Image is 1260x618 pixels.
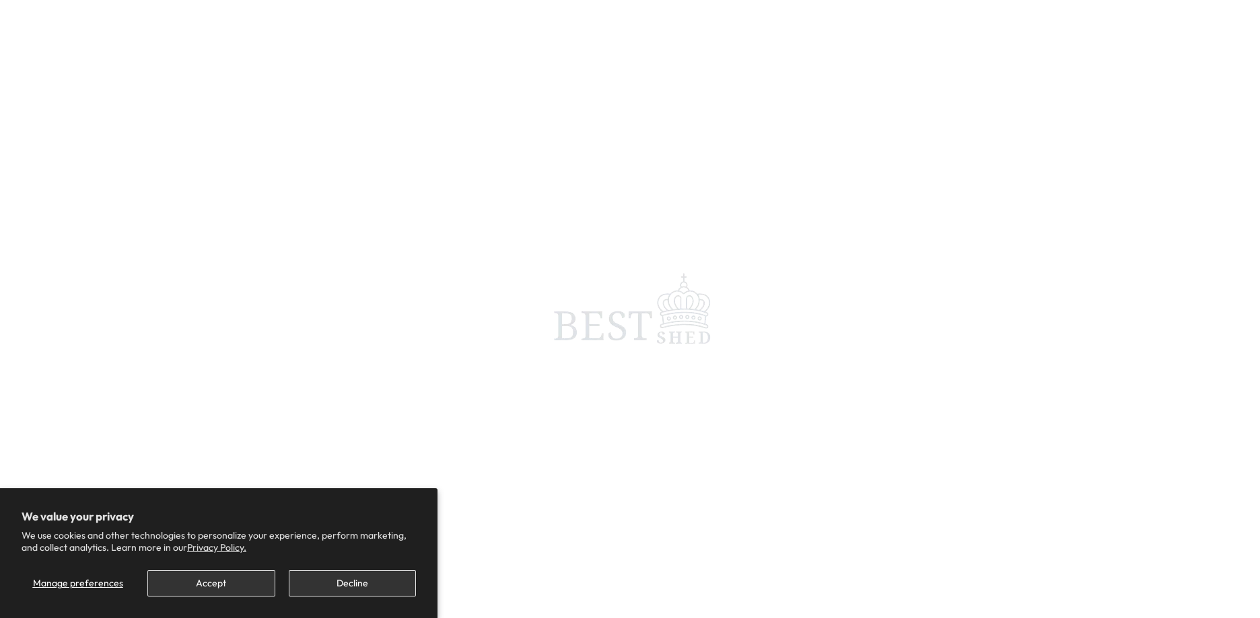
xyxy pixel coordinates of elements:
[22,510,416,523] h2: We value your privacy
[22,570,134,596] button: Manage preferences
[33,577,123,589] span: Manage preferences
[147,570,275,596] button: Accept
[22,529,416,553] p: We use cookies and other technologies to personalize your experience, perform marketing, and coll...
[289,570,416,596] button: Decline
[187,541,246,553] a: Privacy Policy.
